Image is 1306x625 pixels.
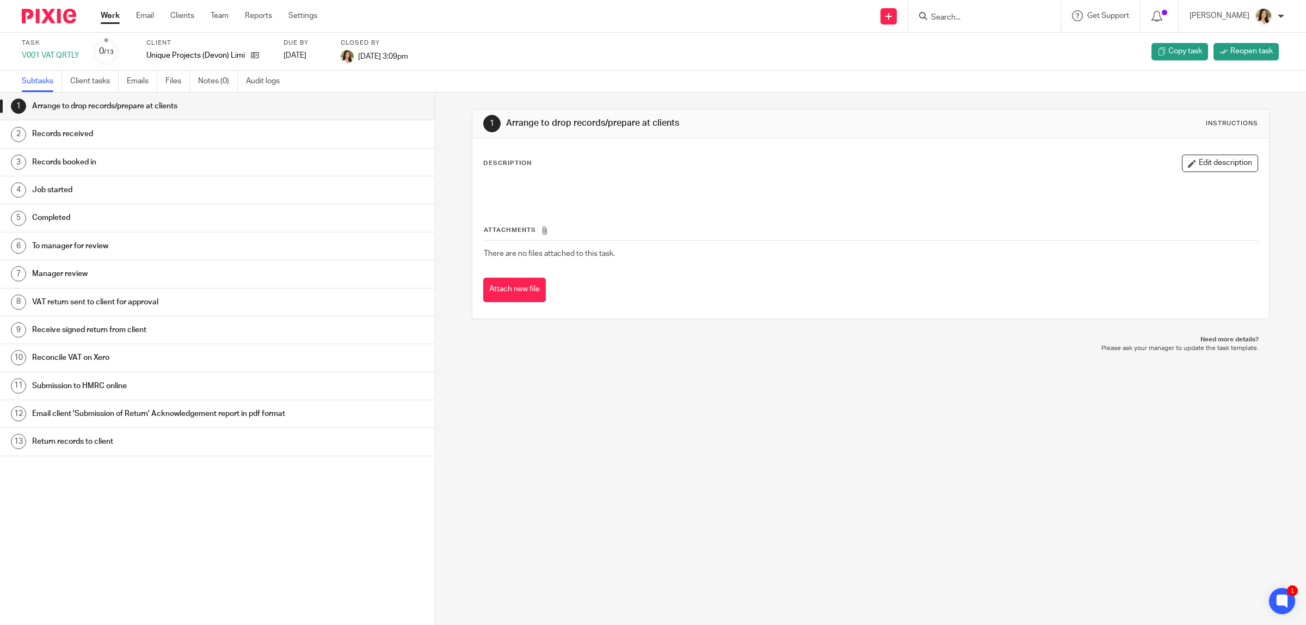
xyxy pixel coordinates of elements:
h1: Receive signed return from client [32,322,293,338]
div: 1 [483,115,501,132]
h1: Records booked in [32,154,293,170]
a: Team [211,10,229,21]
h1: Submission to HMRC online [32,378,293,394]
button: Attach new file [483,278,546,302]
a: Clients [170,10,194,21]
p: Description [483,159,532,168]
a: Subtasks [22,71,62,92]
div: 7 [11,266,26,281]
a: Reports [245,10,272,21]
h1: Return records to client [32,433,293,450]
div: 3 [11,155,26,170]
div: 8 [11,295,26,310]
div: Instructions [1206,119,1258,128]
label: Due by [284,39,327,47]
a: Files [165,71,190,92]
label: Client [146,39,270,47]
small: /13 [104,49,114,55]
label: Closed by [341,39,408,47]
div: 6 [11,238,26,254]
h1: Manager review [32,266,293,282]
div: V001 VAT QRTLY [22,50,79,61]
div: 12 [11,406,26,421]
div: 11 [11,378,26,394]
a: Client tasks [70,71,119,92]
div: 2 [11,127,26,142]
div: 0 [99,45,114,58]
div: 1 [1287,585,1298,596]
a: Audit logs [246,71,288,92]
input: Search [930,13,1028,23]
div: 10 [11,350,26,365]
div: 13 [11,434,26,449]
p: Unique Projects (Devon) Limited [146,50,245,61]
h1: Completed [32,210,293,226]
div: [DATE] [284,50,327,61]
div: 9 [11,322,26,338]
span: Get Support [1087,12,1129,20]
a: Reopen task [1213,43,1279,60]
div: 5 [11,211,26,226]
h1: Arrange to drop records/prepare at clients [506,118,894,129]
h1: To manager for review [32,238,293,254]
div: 4 [11,182,26,198]
a: Settings [288,10,317,21]
h1: Email client 'Submission of Return' Acknowledgement report in pdf format [32,406,293,422]
h1: Arrange to drop records/prepare at clients [32,98,293,114]
p: Need more details? [483,335,1259,344]
a: Notes (0) [198,71,238,92]
p: Please ask your manager to update the task template. [483,344,1259,353]
img: High%20Res%20Andrew%20Price%20Accountants_Poppy%20Jakes%20photography-1153.jpg [1255,8,1272,25]
h1: Job started [32,182,293,198]
button: Edit description [1182,155,1258,172]
div: 1 [11,99,26,114]
span: Copy task [1168,46,1202,57]
h1: Reconcile VAT on Xero [32,350,293,366]
a: Email [136,10,154,21]
span: [DATE] 3:09pm [358,52,408,60]
p: [PERSON_NAME] [1190,10,1249,21]
img: Pixie [22,9,76,23]
h1: Records received [32,126,293,142]
a: Copy task [1151,43,1208,60]
h1: VAT return sent to client for approval [32,294,293,310]
span: There are no files attached to this task. [484,250,615,258]
img: High%20Res%20Andrew%20Price%20Accountants_Poppy%20Jakes%20photography-1153.jpg [341,50,354,63]
a: Emails [127,71,157,92]
span: Attachments [484,227,536,233]
label: Task [22,39,79,47]
a: Work [101,10,120,21]
span: Reopen task [1230,46,1273,57]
